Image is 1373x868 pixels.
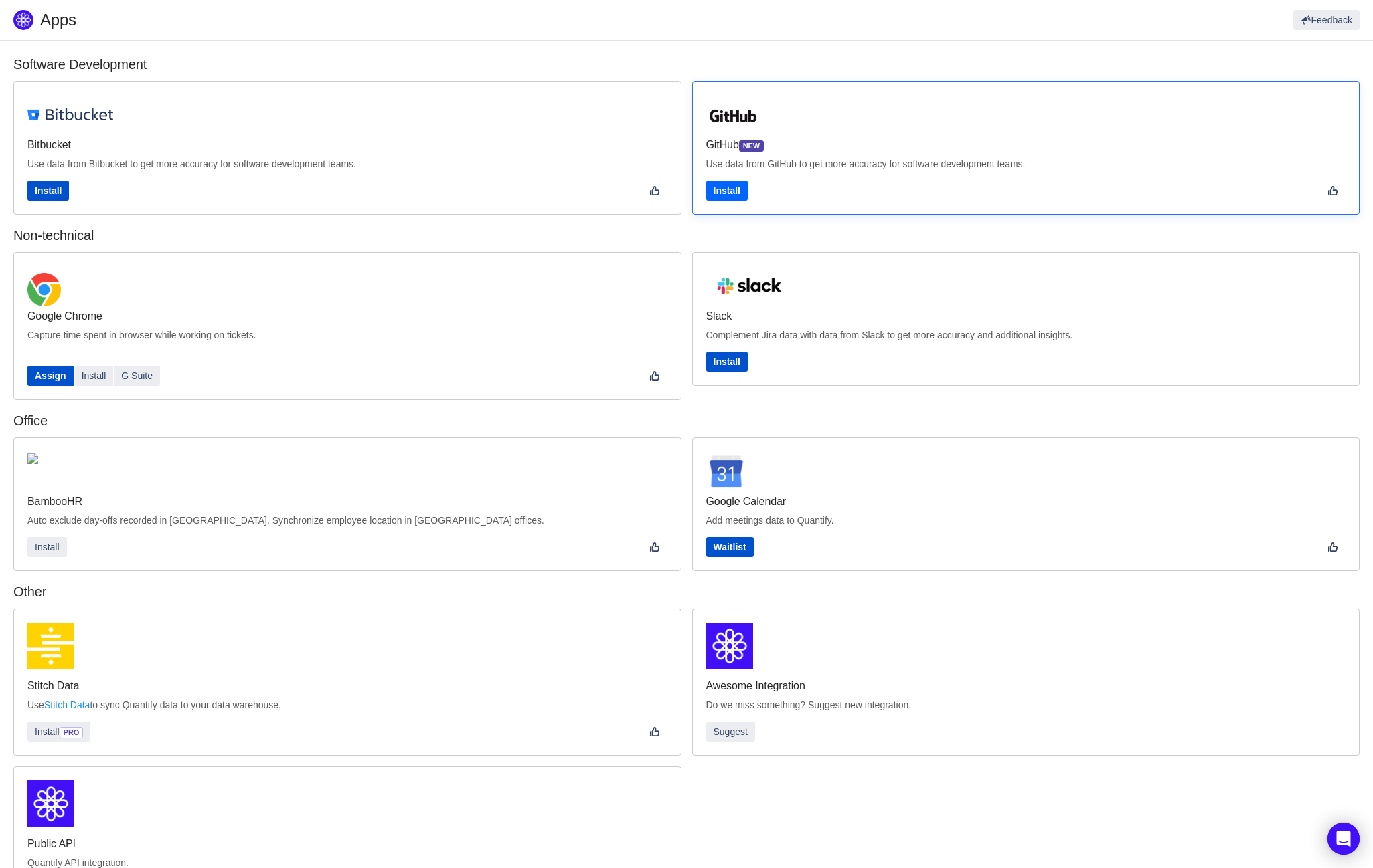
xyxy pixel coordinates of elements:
a: Install [75,366,114,386]
p: Do we miss something? Suggest new integration. [706,698,1346,712]
span: like [1327,185,1338,196]
h2: Software Development [13,54,1360,74]
button: Assign [27,366,74,386]
img: quantify_icon_jira.png [706,623,753,669]
a: Install [27,181,69,201]
h3: Stitch Data [27,679,667,693]
p: Use to sync Quantify data to your data warehouse. [27,698,667,712]
button: Waitlist [706,537,754,557]
span: like [649,370,660,381]
p: Use data from GitHub to get more accuracy for software development teams. [706,157,1346,171]
a: G Suite [114,366,160,386]
span: like [649,726,660,737]
span: Install [714,356,740,367]
button: InstallPRO [27,722,90,742]
img: google-calendar-logo.png [706,451,746,492]
span: like [649,185,660,196]
p: Auto exclude day-offs recorded in [GEOGRAPHIC_DATA]. Synchronize employee location in [GEOGRAPHIC... [27,514,667,528]
img: slack-logo.png [706,266,792,306]
img: bLogoRound.png [27,453,38,464]
span: PRO [60,727,84,738]
h3: Google Chrome [27,310,667,323]
div: Open Intercom Messenger [1327,823,1360,855]
p: Capture time spent in browser while working on tickets. [27,328,667,356]
h2: Office [13,411,1360,431]
button: Install [706,181,748,201]
button: like [642,537,667,557]
img: Quantify [13,10,33,30]
button: Install [27,537,67,557]
p: Complement Jira data with data from Slack to get more accuracy and additional insights. [706,328,1346,342]
span: like [649,542,660,552]
button: Install [706,352,748,372]
h3: Google Calendar [706,495,1346,508]
span: Install [35,542,60,552]
button: like [642,722,667,742]
h3: BambooHR [27,495,667,508]
button: like [1320,181,1346,201]
button: like [642,181,667,201]
img: stitch-logo.png [27,623,74,669]
button: like [642,366,667,386]
span: NEW [739,140,764,152]
p: Use data from Bitbucket to get more accuracy for software development teams. [27,157,667,171]
h3: Bitbucket [27,138,667,152]
h2: Non-technical [13,225,1360,245]
h3: Public API [27,837,667,851]
span: like [1327,542,1338,552]
img: Bitbucket@2x-blue.png [27,108,113,120]
h3: GitHub [706,138,1346,152]
button: Suggest [706,722,755,742]
h1: Apps [40,10,495,30]
h3: Slack [706,310,1346,323]
button: like [1320,537,1346,557]
h3: Awesome Integration [706,679,1346,693]
img: quantify_icon_jira.png [27,780,74,827]
img: github_logo.png [706,105,760,127]
h2: Other [13,582,1360,602]
a: Stitch Data [44,699,90,710]
img: google-chrome-logo.png [27,273,61,306]
button: Feedback [1293,10,1360,30]
p: Add meetings data to Quantify. [706,514,1346,528]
